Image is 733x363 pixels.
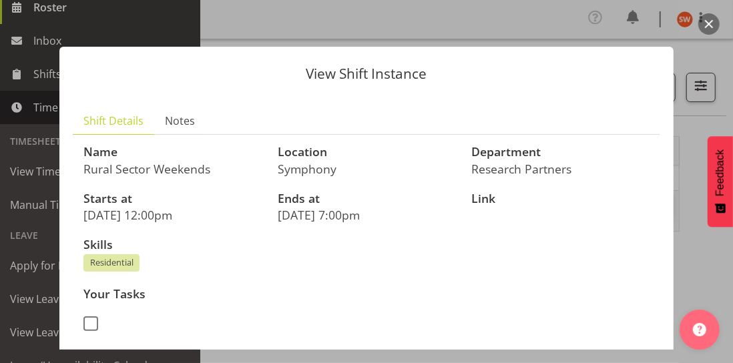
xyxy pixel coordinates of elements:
[278,192,456,206] h3: Ends at
[278,161,456,176] p: Symphony
[708,136,733,227] button: Feedback - Show survey
[90,256,134,269] span: Residential
[83,192,262,206] h3: Starts at
[471,161,650,176] p: Research Partners
[278,208,456,222] p: [DATE] 7:00pm
[278,145,456,159] h3: Location
[471,192,650,206] h3: Link
[83,238,650,252] h3: Skills
[83,208,262,222] p: [DATE] 12:00pm
[714,149,726,196] span: Feedback
[165,113,195,129] span: Notes
[83,145,262,159] h3: Name
[83,288,358,301] h3: Your Tasks
[693,323,706,336] img: help-xxl-2.png
[471,145,650,159] h3: Department
[73,67,660,81] p: View Shift Instance
[83,161,262,176] p: Rural Sector Weekends
[83,113,144,129] span: Shift Details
